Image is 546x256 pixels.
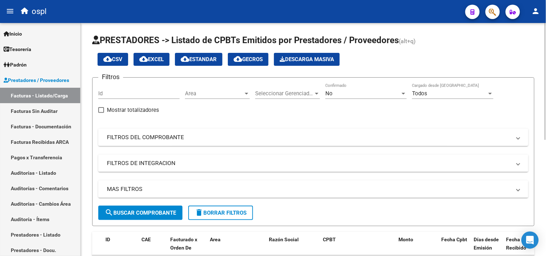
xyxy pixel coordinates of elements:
button: Buscar Comprobante [98,206,182,220]
span: Monto [398,237,413,242]
span: Razón Social [269,237,299,242]
span: Estandar [181,56,217,63]
span: PRESTADORES -> Listado de CPBTs Emitidos por Prestadores / Proveedores [92,35,399,45]
span: No [325,90,333,97]
button: CSV [98,53,128,66]
span: CAE [141,237,151,242]
mat-icon: cloud_download [139,55,148,63]
span: Seleccionar Gerenciador [255,90,313,97]
div: Open Intercom Messenger [522,232,539,249]
span: Facturado x Orden De [170,237,197,251]
span: ospl [32,4,46,19]
span: Mostrar totalizadores [107,106,159,114]
mat-expansion-panel-header: FILTROS DEL COMPROBANTE [98,129,528,146]
mat-expansion-panel-header: MAS FILTROS [98,180,528,198]
mat-panel-title: MAS FILTROS [107,185,511,193]
mat-icon: cloud_download [103,55,112,63]
span: Todos [412,90,427,97]
span: Padrón [4,61,27,69]
span: Fecha Recibido [506,237,527,251]
h3: Filtros [98,72,123,82]
button: Descarga Masiva [274,53,340,66]
mat-icon: cloud_download [181,55,189,63]
mat-icon: delete [195,208,203,217]
app-download-masive: Descarga masiva de comprobantes (adjuntos) [274,53,340,66]
mat-icon: cloud_download [234,55,242,63]
span: Prestadores / Proveedores [4,76,69,84]
mat-expansion-panel-header: FILTROS DE INTEGRACION [98,155,528,172]
span: Area [185,90,243,97]
button: Estandar [175,53,222,66]
span: CSV [103,56,122,63]
span: ID [105,237,110,242]
mat-panel-title: FILTROS DEL COMPROBANTE [107,133,511,141]
span: Buscar Comprobante [105,210,176,216]
span: (alt+q) [399,38,416,45]
span: Borrar Filtros [195,210,247,216]
span: Días desde Emisión [474,237,499,251]
button: EXCEL [134,53,170,66]
span: Fecha Cpbt [442,237,468,242]
span: Tesorería [4,45,31,53]
span: Gecros [234,56,263,63]
mat-icon: menu [6,7,14,15]
span: Area [210,237,221,242]
span: Descarga Masiva [280,56,334,63]
mat-icon: search [105,208,113,217]
span: Inicio [4,30,22,38]
button: Borrar Filtros [188,206,253,220]
mat-panel-title: FILTROS DE INTEGRACION [107,159,511,167]
span: EXCEL [139,56,164,63]
button: Gecros [228,53,269,66]
mat-icon: person [532,7,540,15]
span: CPBT [323,237,336,242]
